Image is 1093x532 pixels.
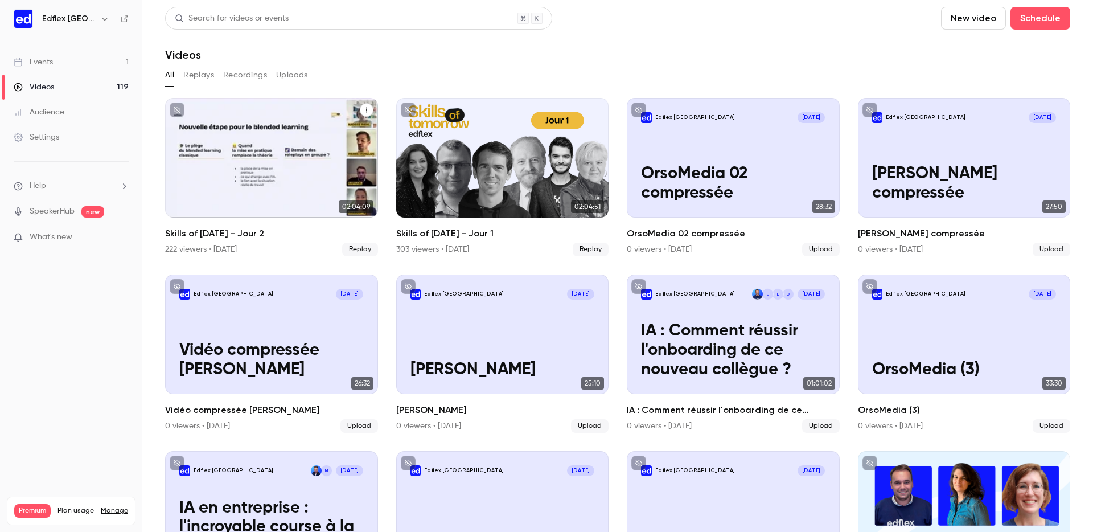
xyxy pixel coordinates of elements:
[223,66,267,84] button: Recordings
[424,290,504,298] p: Edflex [GEOGRAPHIC_DATA]
[655,290,735,298] p: Edflex [GEOGRAPHIC_DATA]
[30,206,75,218] a: SpeakerHub
[567,289,594,300] span: [DATE]
[14,180,129,192] li: help-dropdown-opener
[165,7,1070,525] section: Videos
[886,290,965,298] p: Edflex [GEOGRAPHIC_DATA]
[627,275,840,433] a: IA : Comment réussir l'onboarding de ce nouveau collègue ?Edflex [GEOGRAPHIC_DATA]DLJVictor Lutre...
[14,81,54,93] div: Videos
[631,103,646,117] button: unpublished
[81,206,104,218] span: new
[194,290,273,298] p: Edflex [GEOGRAPHIC_DATA]
[627,275,840,433] li: IA : Comment réussir l'onboarding de ce nouveau collègue ?
[14,107,64,118] div: Audience
[641,465,652,476] img: Human-Skills
[1033,243,1070,256] span: Upload
[410,289,421,300] img: Vidéo Carole
[631,456,646,470] button: unpublished
[573,243,609,256] span: Replay
[858,420,923,432] div: 0 viewers • [DATE]
[858,275,1071,433] li: OrsoMedia (3)
[886,114,965,121] p: Edflex [GEOGRAPHIC_DATA]
[101,506,128,515] a: Manage
[862,279,877,294] button: unpublished
[30,231,72,243] span: What's new
[170,103,184,117] button: unpublished
[396,98,609,256] li: Skills of Tomorrow - Jour 1
[311,465,322,476] img: Clément Meslin
[641,165,825,203] p: OrsoMedia 02 compressée
[170,279,184,294] button: unpublished
[396,98,609,256] a: 02:04:51Skills of [DATE] - Jour 1303 viewers • [DATE]Replay
[14,56,53,68] div: Events
[567,465,594,476] span: [DATE]
[57,506,94,515] span: Plan usage
[627,244,692,255] div: 0 viewers • [DATE]
[424,467,504,474] p: Edflex [GEOGRAPHIC_DATA]
[798,112,825,123] span: [DATE]
[401,103,416,117] button: unpublished
[320,465,332,477] div: M
[1029,112,1056,123] span: [DATE]
[798,289,825,300] span: [DATE]
[410,465,421,476] img: OrsoMedia (2)
[762,288,774,300] div: J
[396,420,461,432] div: 0 viewers • [DATE]
[30,180,46,192] span: Help
[336,289,363,300] span: [DATE]
[165,420,230,432] div: 0 viewers • [DATE]
[641,322,825,380] p: IA : Comment réussir l'onboarding de ce nouveau collègue ?
[276,66,308,84] button: Uploads
[165,403,378,417] h2: Vidéo compressée [PERSON_NAME]
[802,243,840,256] span: Upload
[581,377,604,390] span: 25:10
[1042,200,1066,213] span: 27:50
[179,341,363,380] p: Vidéo compressée [PERSON_NAME]
[14,10,32,28] img: Edflex France
[872,165,1056,203] p: [PERSON_NAME] compressée
[165,275,378,433] li: Vidéo compressée Linda Ganassali
[396,227,609,240] h2: Skills of [DATE] - Jour 1
[396,275,609,433] a: Vidéo CaroleEdflex [GEOGRAPHIC_DATA][DATE][PERSON_NAME]25:10[PERSON_NAME]0 viewers • [DATE]Upload
[798,465,825,476] span: [DATE]
[858,244,923,255] div: 0 viewers • [DATE]
[802,419,840,433] span: Upload
[1029,289,1056,300] span: [DATE]
[858,275,1071,433] a: OrsoMedia (3)Edflex [GEOGRAPHIC_DATA][DATE]OrsoMedia (3)33:30OrsoMedia (3)0 viewers • [DATE]Upload
[627,98,840,256] li: OrsoMedia 02 compressée
[175,13,289,24] div: Search for videos or events
[872,361,1056,380] p: OrsoMedia (3)
[862,103,877,117] button: unpublished
[410,361,594,380] p: [PERSON_NAME]
[655,467,735,474] p: Edflex [GEOGRAPHIC_DATA]
[401,456,416,470] button: unpublished
[641,112,652,123] img: OrsoMedia 02 compressée
[179,465,190,476] img: IA en entreprise : l'incroyable course à la formation
[165,275,378,433] a: Vidéo compressée Linda GanassaliEdflex [GEOGRAPHIC_DATA][DATE]Vidéo compressée [PERSON_NAME]26:32...
[401,279,416,294] button: unpublished
[396,244,469,255] div: 303 viewers • [DATE]
[782,288,794,300] div: D
[772,288,784,300] div: L
[627,227,840,240] h2: OrsoMedia 02 compressée
[170,456,184,470] button: unpublished
[812,200,835,213] span: 28:32
[396,403,609,417] h2: [PERSON_NAME]
[655,114,735,121] p: Edflex [GEOGRAPHIC_DATA]
[396,275,609,433] li: Vidéo Carole
[571,419,609,433] span: Upload
[194,467,273,474] p: Edflex [GEOGRAPHIC_DATA]
[858,227,1071,240] h2: [PERSON_NAME] compressée
[42,13,96,24] h6: Edflex [GEOGRAPHIC_DATA]
[165,98,378,256] a: 02:04:09Skills of [DATE] - Jour 2222 viewers • [DATE]Replay
[179,289,190,300] img: Vidéo compressée Linda Ganassali
[1033,419,1070,433] span: Upload
[165,66,174,84] button: All
[571,200,604,213] span: 02:04:51
[336,465,363,476] span: [DATE]
[183,66,214,84] button: Replays
[14,132,59,143] div: Settings
[858,98,1071,256] a: Elena Nallet compresséeEdflex [GEOGRAPHIC_DATA][DATE][PERSON_NAME] compressée27:50[PERSON_NAME] c...
[858,403,1071,417] h2: OrsoMedia (3)
[641,289,652,300] img: IA : Comment réussir l'onboarding de ce nouveau collègue ?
